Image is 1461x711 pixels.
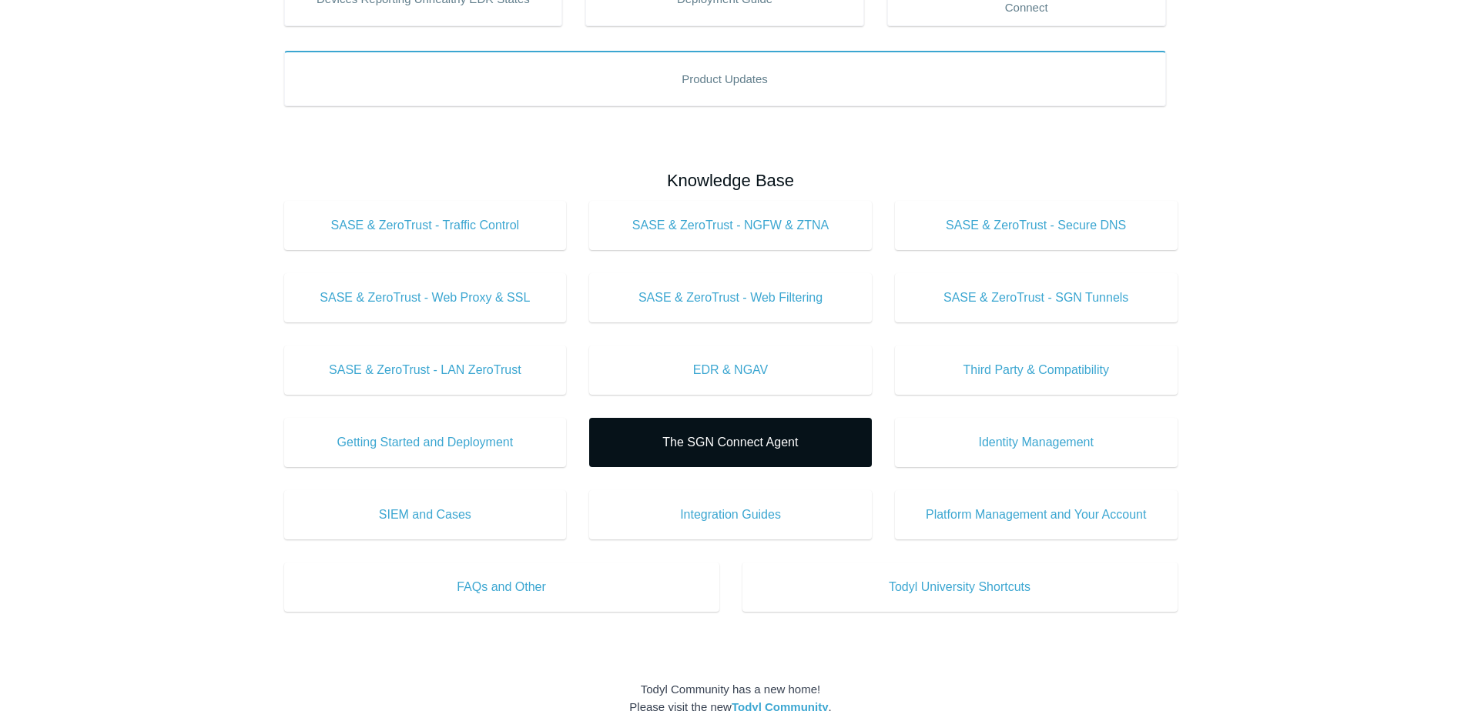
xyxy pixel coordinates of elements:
a: Integration Guides [589,490,872,539]
a: SASE & ZeroTrust - SGN Tunnels [895,273,1178,322]
span: Identity Management [918,433,1154,452]
span: Integration Guides [612,506,849,524]
span: SASE & ZeroTrust - Web Filtering [612,289,849,307]
span: SASE & ZeroTrust - LAN ZeroTrust [307,361,544,379]
span: SIEM and Cases [307,506,544,524]
span: SASE & ZeroTrust - Traffic Control [307,216,544,235]
a: SASE & ZeroTrust - LAN ZeroTrust [284,345,567,395]
a: SASE & ZeroTrust - Traffic Control [284,201,567,250]
span: Todyl University Shortcuts [766,578,1154,596]
a: Product Updates [284,51,1166,106]
a: SASE & ZeroTrust - Web Filtering [589,273,872,322]
a: SASE & ZeroTrust - Secure DNS [895,201,1178,250]
span: Platform Management and Your Account [918,506,1154,524]
span: SASE & ZeroTrust - SGN Tunnels [918,289,1154,307]
span: The SGN Connect Agent [612,433,849,452]
a: SASE & ZeroTrust - NGFW & ZTNA [589,201,872,250]
span: SASE & ZeroTrust - NGFW & ZTNA [612,216,849,235]
h2: Knowledge Base [284,168,1178,193]
span: Third Party & Compatibility [918,361,1154,379]
span: SASE & ZeroTrust - Web Proxy & SSL [307,289,544,307]
span: Getting Started and Deployment [307,433,544,452]
a: Platform Management and Your Account [895,490,1178,539]
a: Todyl University Shortcuts [742,562,1178,612]
a: Third Party & Compatibility [895,345,1178,395]
span: SASE & ZeroTrust - Secure DNS [918,216,1154,235]
a: SASE & ZeroTrust - Web Proxy & SSL [284,273,567,322]
span: FAQs and Other [307,578,696,596]
a: Identity Management [895,418,1178,467]
a: SIEM and Cases [284,490,567,539]
span: EDR & NGAV [612,361,849,379]
a: The SGN Connect Agent [589,418,872,467]
a: Getting Started and Deployment [284,418,567,467]
a: EDR & NGAV [589,345,872,395]
a: FAQs and Other [284,562,719,612]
